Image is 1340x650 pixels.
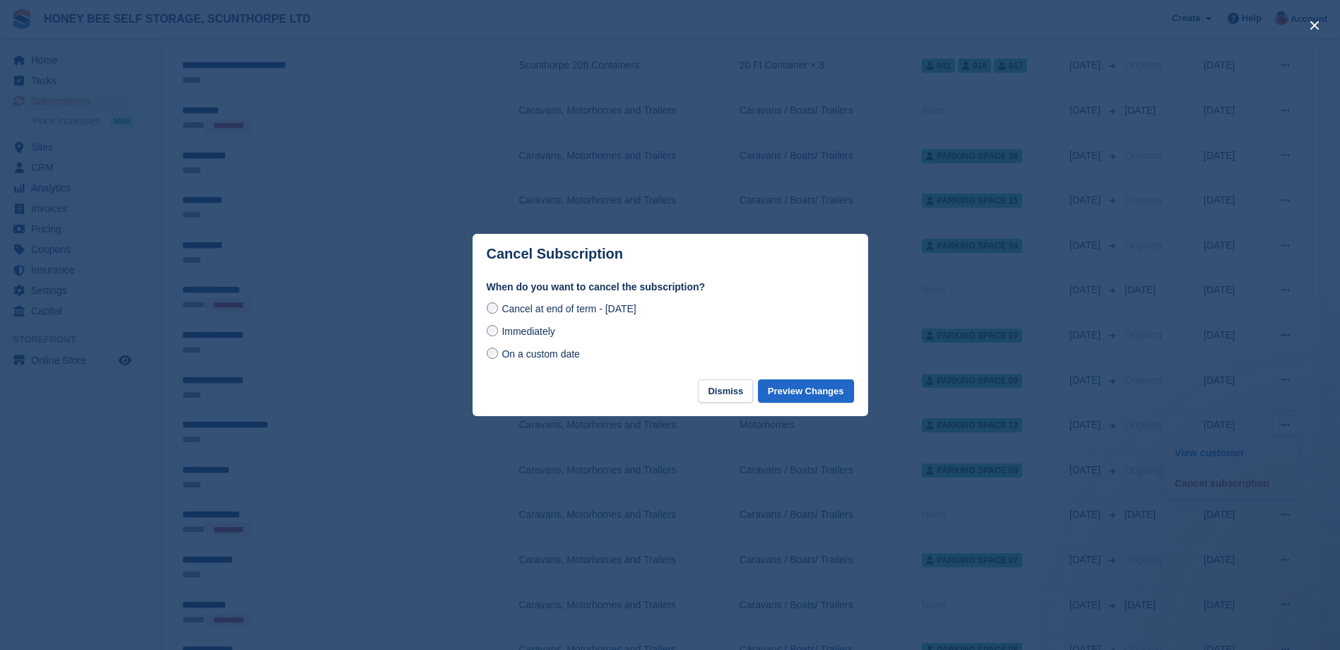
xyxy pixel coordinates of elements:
span: On a custom date [502,348,580,360]
p: Cancel Subscription [487,246,623,262]
span: Cancel at end of term - [DATE] [502,303,636,314]
input: Cancel at end of term - [DATE] [487,302,498,314]
button: close [1303,14,1326,37]
span: Immediately [502,326,555,337]
input: Immediately [487,325,498,336]
button: Preview Changes [758,379,854,403]
input: On a custom date [487,348,498,359]
button: Dismiss [698,379,753,403]
label: When do you want to cancel the subscription? [487,280,854,295]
